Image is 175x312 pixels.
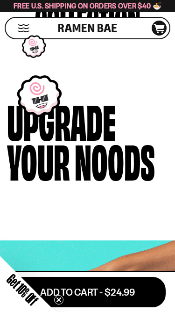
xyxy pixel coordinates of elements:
span: Free U.S. Shipping on Orders over $40 🍜 [14,1,161,10]
div: Noods [75,140,155,180]
button: Mobile Menu Trigger [17,24,30,32]
div: Upgrade [7,101,116,140]
div: Your [7,140,70,180]
button: Add To Cart - $24.99 [9,277,166,307]
span: Get 10% Off [4,271,41,308]
button: Close teaser [54,295,63,305]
